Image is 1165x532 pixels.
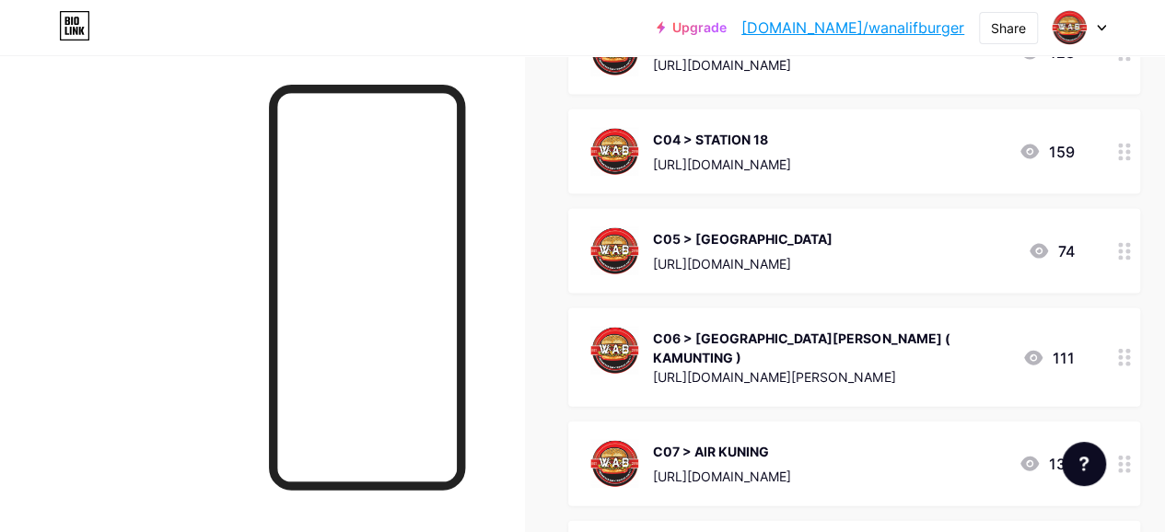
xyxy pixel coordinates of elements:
[1019,453,1074,475] div: 138
[1052,10,1087,45] img: WanAlif Burger Wan Alif Burger
[1019,141,1074,163] div: 159
[653,254,833,273] div: [URL][DOMAIN_NAME]
[653,130,791,149] div: C04 > STATION 18
[590,327,638,375] img: C06 > BUKIT JANA ( KAMUNTING )
[653,329,1008,367] div: C06 > [GEOGRAPHIC_DATA][PERSON_NAME] ( KAMUNTING )
[1022,347,1074,369] div: 111
[653,55,801,75] div: [URL][DOMAIN_NAME]
[653,442,791,461] div: C07 > AIR KUNING
[657,20,727,35] a: Upgrade
[653,155,791,174] div: [URL][DOMAIN_NAME]
[653,229,833,249] div: C05 > [GEOGRAPHIC_DATA]
[590,128,638,176] img: C04 > STATION 18
[590,440,638,488] img: C07 > AIR KUNING
[741,17,964,39] a: [DOMAIN_NAME]/wanalifburger
[991,18,1026,38] div: Share
[1028,240,1074,262] div: 74
[653,367,1008,387] div: [URL][DOMAIN_NAME][PERSON_NAME]
[653,467,791,486] div: [URL][DOMAIN_NAME]
[590,227,638,275] img: C05 > TAMAN TASEK JAYA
